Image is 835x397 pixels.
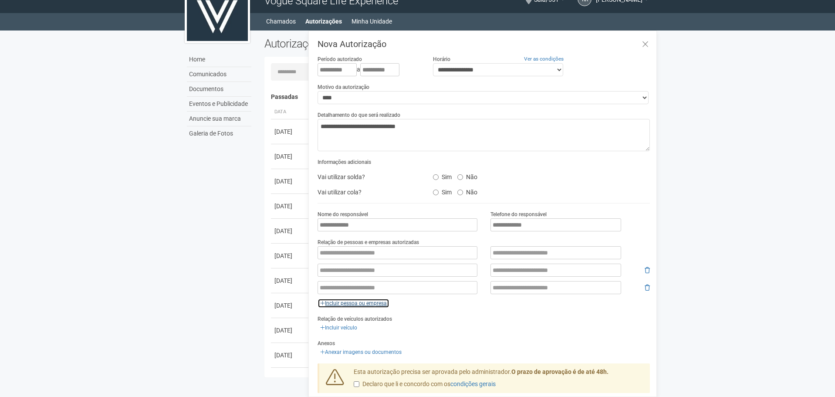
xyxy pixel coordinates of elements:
[450,380,496,387] a: condições gerais
[318,299,389,308] a: Incluir pessoa ou empresa
[187,97,251,112] a: Eventos e Publicidade
[274,301,307,310] div: [DATE]
[433,170,452,181] label: Sim
[318,339,335,347] label: Anexos
[274,351,307,360] div: [DATE]
[354,380,496,389] label: Declaro que li e concordo com os
[457,174,463,180] input: Não
[187,82,251,97] a: Documentos
[318,55,362,63] label: Período autorizado
[311,186,426,199] div: Vai utilizar cola?
[318,315,392,323] label: Relação de veículos autorizados
[271,94,644,100] h4: Passadas
[433,174,439,180] input: Sim
[511,368,609,375] strong: O prazo de aprovação é de até 48h.
[266,15,296,27] a: Chamados
[347,368,650,393] div: Esta autorização precisa ser aprovada pelo administrador.
[187,52,251,67] a: Home
[433,186,452,196] label: Sim
[274,227,307,235] div: [DATE]
[318,347,404,357] a: Anexar imagens ou documentos
[274,251,307,260] div: [DATE]
[187,126,251,141] a: Galeria de Fotos
[524,56,564,62] a: Ver as condições
[187,112,251,126] a: Anuncie sua marca
[274,177,307,186] div: [DATE]
[457,186,477,196] label: Não
[354,381,359,387] input: Declaro que li e concordo com oscondições gerais
[318,238,419,246] label: Relação de pessoas e empresas autorizadas
[645,267,650,273] i: Remover
[318,323,360,333] a: Incluir veículo
[274,202,307,210] div: [DATE]
[264,37,451,50] h2: Autorizações
[433,55,450,63] label: Horário
[311,170,426,183] div: Vai utilizar solda?
[274,127,307,136] div: [DATE]
[318,83,369,91] label: Motivo da autorização
[274,152,307,161] div: [DATE]
[352,15,392,27] a: Minha Unidade
[271,105,310,119] th: Data
[318,158,371,166] label: Informações adicionais
[305,15,342,27] a: Autorizações
[274,326,307,335] div: [DATE]
[318,63,419,76] div: a
[318,40,650,48] h3: Nova Autorização
[457,170,477,181] label: Não
[457,190,463,195] input: Não
[318,111,400,119] label: Detalhamento do que será realizado
[187,67,251,82] a: Comunicados
[318,210,368,218] label: Nome do responsável
[274,276,307,285] div: [DATE]
[645,285,650,291] i: Remover
[490,210,547,218] label: Telefone do responsável
[433,190,439,195] input: Sim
